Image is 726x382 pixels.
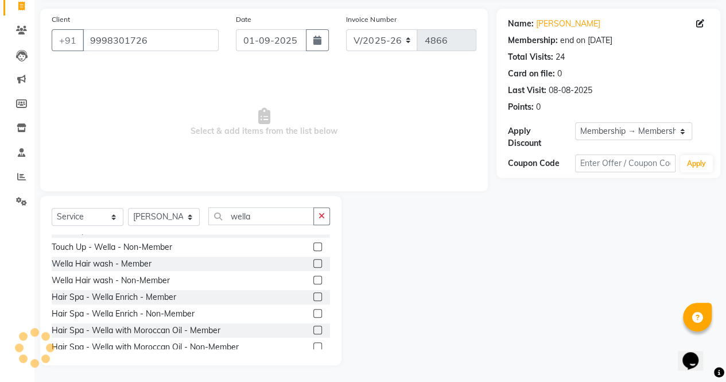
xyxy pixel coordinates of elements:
div: 08-08-2025 [549,84,592,97]
button: Apply [680,155,713,172]
label: Invoice Number [346,14,396,25]
input: Enter Offer / Coupon Code [575,155,675,172]
div: Hair Spa - Wella Enrich - Non-Member [52,308,195,320]
div: 0 [557,68,562,80]
div: Membership: [508,34,558,47]
div: Coupon Code [508,157,575,169]
iframe: chat widget [678,336,715,371]
div: Wella Hair wash - Non-Member [52,275,170,287]
div: Last Visit: [508,84,546,97]
input: Search by Name/Mobile/Email/Code [83,29,219,51]
span: Select & add items from the list below [52,65,476,180]
div: Touch Up - Wella - Non-Member [52,241,172,253]
div: Card on file: [508,68,555,80]
div: Points: [508,101,534,113]
label: Client [52,14,70,25]
div: Name: [508,18,534,30]
div: Total Visits: [508,51,553,63]
button: +91 [52,29,84,51]
div: Wella Hair wash - Member [52,258,152,270]
div: Hair Spa - Wella with Moroccan Oil - Non-Member [52,341,239,353]
label: Date [236,14,251,25]
div: end on [DATE] [560,34,612,47]
div: Apply Discount [508,125,575,149]
div: 0 [536,101,541,113]
div: Hair Spa - Wella Enrich - Member [52,291,176,303]
input: Search or Scan [208,207,314,225]
div: Hair Spa - Wella with Moroccan Oil - Member [52,325,220,337]
a: [PERSON_NAME] [536,18,600,30]
div: 24 [556,51,565,63]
